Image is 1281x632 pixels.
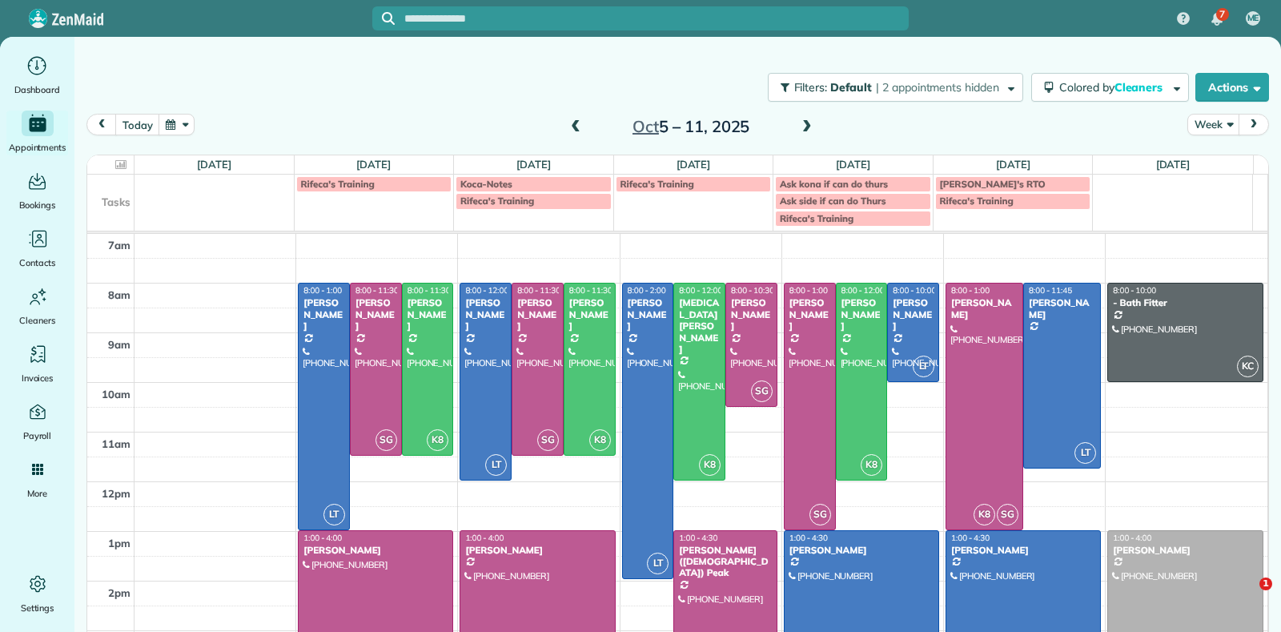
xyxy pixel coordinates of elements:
a: Payroll [6,399,68,444]
span: LT [913,356,934,377]
div: [PERSON_NAME] [464,297,507,332]
a: [DATE] [197,158,231,171]
div: [PERSON_NAME] [950,297,1018,320]
span: SG [997,504,1018,525]
span: 1:00 - 4:00 [1113,533,1151,543]
a: Cleaners [6,284,68,328]
span: Colored by [1059,80,1168,95]
span: 7am [108,239,131,252]
span: 8:00 - 2:00 [628,285,666,296]
div: [PERSON_NAME] [568,297,611,332]
button: Colored byCleaners [1031,73,1189,102]
span: Rifeca's Training [301,178,375,190]
span: Appointments [9,139,66,155]
div: [PERSON_NAME] [950,545,1096,556]
span: 1:00 - 4:00 [303,533,342,543]
a: [DATE] [996,158,1030,171]
span: Rifeca's Training [620,178,694,190]
span: 8:00 - 12:00 [841,285,885,296]
span: SG [751,380,773,402]
span: 8:00 - 12:00 [465,285,508,296]
span: 1:00 - 4:30 [789,533,828,543]
h2: 5 – 11, 2025 [591,118,791,135]
span: ME [1247,12,1259,25]
span: SG [375,429,397,451]
div: [PERSON_NAME] [1112,545,1259,556]
div: [PERSON_NAME] [464,545,610,556]
span: Bookings [19,197,56,213]
button: Actions [1195,73,1269,102]
span: Rifeca's Training [460,195,534,207]
div: [PERSON_NAME] [516,297,559,332]
a: [DATE] [516,158,551,171]
span: Filters: [794,80,828,95]
span: 8:00 - 11:30 [355,285,399,296]
a: [DATE] [356,158,391,171]
span: 8:00 - 11:30 [517,285,560,296]
span: Oct [632,116,659,136]
button: Filters: Default | 2 appointments hidden [768,73,1023,102]
span: Contacts [19,255,55,271]
a: Invoices [6,341,68,386]
div: [PERSON_NAME] ([DEMOGRAPHIC_DATA]) Peak [678,545,772,579]
span: 12pm [102,487,131,500]
span: Default [830,80,873,95]
span: 9am [108,338,131,351]
span: Rifeca's Training [780,212,853,224]
span: 10am [102,388,131,401]
div: [PERSON_NAME] [1028,297,1096,320]
iframe: Intercom live chat [1227,578,1265,616]
button: next [1239,114,1269,135]
div: [PERSON_NAME] [407,297,449,332]
button: today [115,114,159,135]
a: Filters: Default | 2 appointments hidden [760,73,1023,102]
span: 1:00 - 4:00 [465,533,504,543]
span: K8 [974,504,995,525]
span: 8:00 - 1:00 [303,285,342,296]
svg: Focus search [382,12,395,25]
span: LT [485,454,507,476]
button: Week [1187,114,1239,135]
span: 8am [108,288,131,301]
span: Koca-Notes [460,178,512,190]
span: Ask kona if can do thurs [780,178,888,190]
span: 8:00 - 1:00 [951,285,990,296]
span: Invoices [22,370,54,386]
div: [PERSON_NAME] [789,297,831,332]
span: 8:00 - 12:00 [679,285,722,296]
div: [PERSON_NAME] [627,297,669,332]
span: 1 [1259,578,1272,590]
span: LT [323,504,345,525]
span: 11am [102,437,131,450]
a: Settings [6,571,68,616]
a: Contacts [6,226,68,271]
a: [DATE] [836,158,870,171]
span: 8:00 - 11:30 [569,285,612,296]
div: [PERSON_NAME] [730,297,773,332]
div: [PERSON_NAME] [841,297,883,332]
span: 2pm [108,586,131,599]
span: 8:00 - 10:30 [731,285,774,296]
div: [PERSON_NAME] [892,297,934,332]
span: Cleaners [19,312,55,328]
a: [DATE] [677,158,711,171]
span: K8 [589,429,611,451]
div: [PERSON_NAME] [303,545,448,556]
div: [PERSON_NAME] [303,297,345,332]
span: 8:00 - 10:00 [893,285,936,296]
div: [PERSON_NAME] [789,545,934,556]
span: SG [809,504,831,525]
span: 8:00 - 11:45 [1029,285,1072,296]
a: Dashboard [6,53,68,98]
button: Focus search [372,12,395,25]
div: [MEDICAL_DATA][PERSON_NAME] [678,297,721,355]
span: KC [1237,356,1259,377]
span: More [27,485,47,501]
span: Dashboard [14,82,60,98]
span: | 2 appointments hidden [876,80,999,95]
span: 8:00 - 11:30 [408,285,451,296]
span: 1:00 - 4:30 [951,533,990,543]
span: SG [537,429,559,451]
span: [PERSON_NAME]'s RTO [940,178,1046,190]
span: K8 [861,454,882,476]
